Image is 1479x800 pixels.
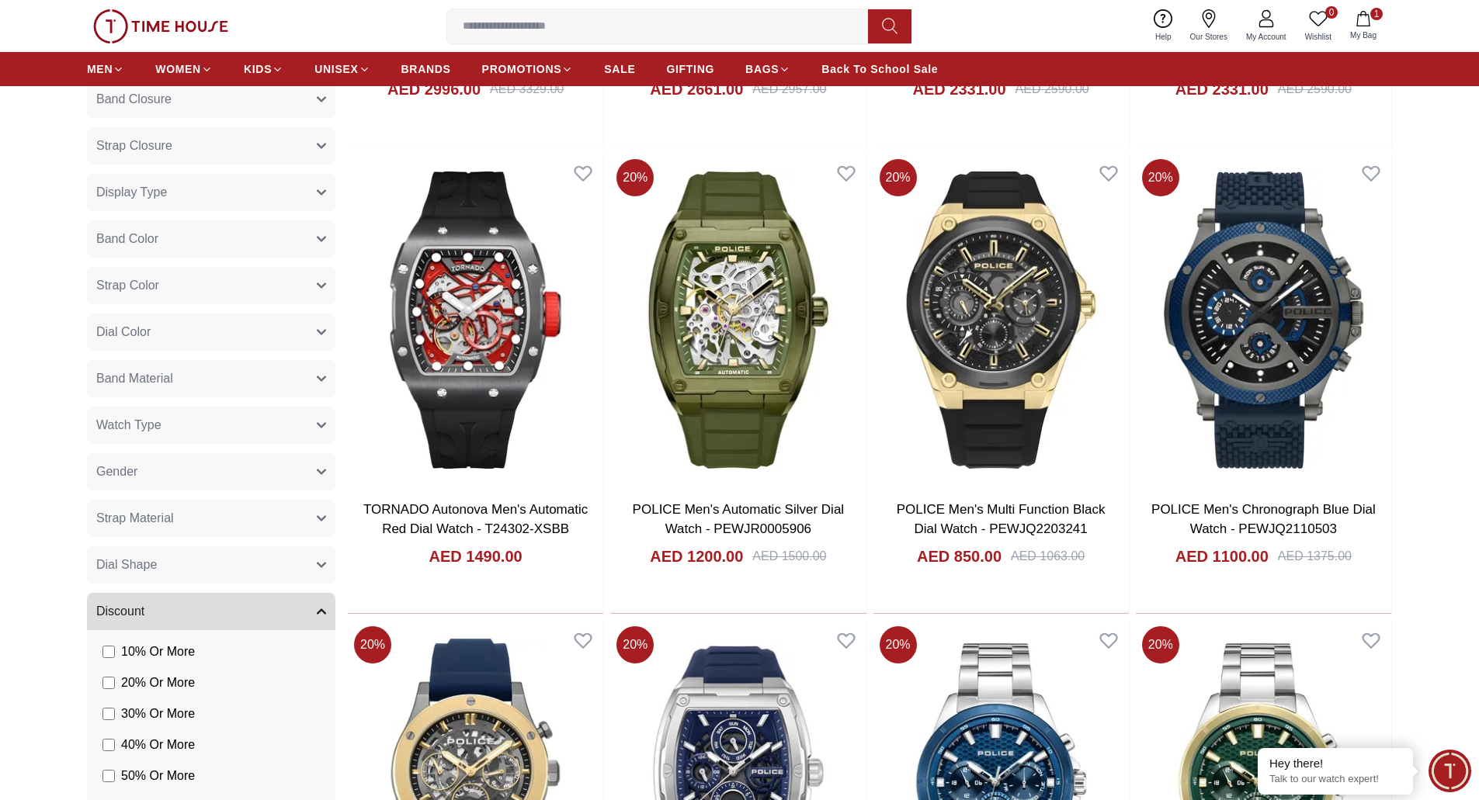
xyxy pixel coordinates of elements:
[93,9,228,43] img: ...
[244,55,283,83] a: KIDS
[752,80,826,99] div: AED 2957.00
[1149,31,1178,43] span: Help
[87,55,124,83] a: MEN
[1142,159,1179,196] span: 20 %
[87,220,335,258] button: Band Color
[873,153,1129,487] img: POLICE Men's Multi Function Black Dial Watch - PEWJQ2203241
[1175,545,1269,567] h4: AED 1100.00
[880,626,917,663] span: 20 %
[87,360,335,397] button: Band Material
[155,61,201,77] span: WOMEN
[102,677,115,689] input: 20% Or More
[917,545,1002,567] h4: AED 850.00
[121,705,195,723] span: 30 % Or More
[87,453,335,490] button: Gender
[96,369,173,388] span: Band Material
[121,736,195,754] span: 40 % Or More
[482,61,562,77] span: PROMOTIONS
[1278,547,1352,566] div: AED 1375.00
[96,230,158,248] span: Band Color
[650,545,743,567] h4: AED 1200.00
[87,593,335,630] button: Discount
[616,626,654,663] span: 20 %
[96,462,137,481] span: Gender
[87,81,335,118] button: Band Closure
[96,323,151,341] span: Dial Color
[401,55,451,83] a: BRANDS
[1142,626,1179,663] span: 20 %
[604,61,635,77] span: SALE
[1296,6,1341,46] a: 0Wishlist
[1240,31,1293,43] span: My Account
[745,55,790,83] a: BAGS
[666,55,714,83] a: GIFTING
[87,313,335,351] button: Dial Color
[1429,750,1471,792] div: Chat Widget
[616,159,654,196] span: 20 %
[102,770,115,782] input: 50% Or More
[121,674,195,692] span: 20 % Or More
[87,407,335,444] button: Watch Type
[1344,29,1383,41] span: My Bag
[314,55,370,83] a: UNISEX
[87,61,113,77] span: MEN
[1011,547,1085,566] div: AED 1063.00
[1370,8,1383,20] span: 1
[604,55,635,83] a: SALE
[87,174,335,211] button: Display Type
[1146,6,1181,46] a: Help
[87,127,335,165] button: Strap Closure
[1341,8,1386,44] button: 1My Bag
[1175,78,1269,100] h4: AED 2331.00
[1184,31,1234,43] span: Our Stores
[666,61,714,77] span: GIFTING
[363,502,588,537] a: TORNADO Autonova Men's Automatic Red Dial Watch - T24302-XSBB
[1269,773,1401,786] p: Talk to our watch expert!
[1325,6,1338,19] span: 0
[1181,6,1237,46] a: Our Stores
[482,55,574,83] a: PROMOTIONS
[96,90,172,109] span: Band Closure
[102,646,115,658] input: 10% Or More
[912,78,1005,100] h4: AED 2331.00
[121,642,195,661] span: 10 % Or More
[610,153,866,487] img: POLICE Men's Automatic Silver Dial Watch - PEWJR0005906
[1278,80,1352,99] div: AED 2590.00
[348,153,603,487] img: TORNADO Autonova Men's Automatic Red Dial Watch - T24302-XSBB
[752,547,826,566] div: AED 1500.00
[155,55,213,83] a: WOMEN
[821,61,938,77] span: Back To School Sale
[1016,80,1089,99] div: AED 2590.00
[1151,502,1376,537] a: POLICE Men's Chronograph Blue Dial Watch - PEWJQ2110503
[354,626,391,663] span: 20 %
[821,55,938,83] a: Back To School Sale
[87,267,335,304] button: Strap Color
[96,509,174,528] span: Strap Material
[880,159,917,196] span: 20 %
[96,416,161,435] span: Watch Type
[121,767,195,785] span: 50 % Or More
[490,80,564,99] div: AED 3329.00
[429,545,523,567] h4: AED 1490.00
[96,556,157,574] span: Dial Shape
[650,78,743,100] h4: AED 2661.00
[102,739,115,751] input: 40% Or More
[1299,31,1338,43] span: Wishlist
[401,61,451,77] span: BRANDS
[96,137,172,155] span: Strap Closure
[87,546,335,584] button: Dial Shape
[96,276,159,295] span: Strap Color
[102,708,115,720] input: 30% Or More
[1136,153,1391,487] img: POLICE Men's Chronograph Blue Dial Watch - PEWJQ2110503
[244,61,272,77] span: KIDS
[87,500,335,537] button: Strap Material
[1269,756,1401,771] div: Hey there!
[96,602,144,621] span: Discount
[897,502,1106,537] a: POLICE Men's Multi Function Black Dial Watch - PEWJQ2203241
[387,78,481,100] h4: AED 2996.00
[745,61,779,77] span: BAGS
